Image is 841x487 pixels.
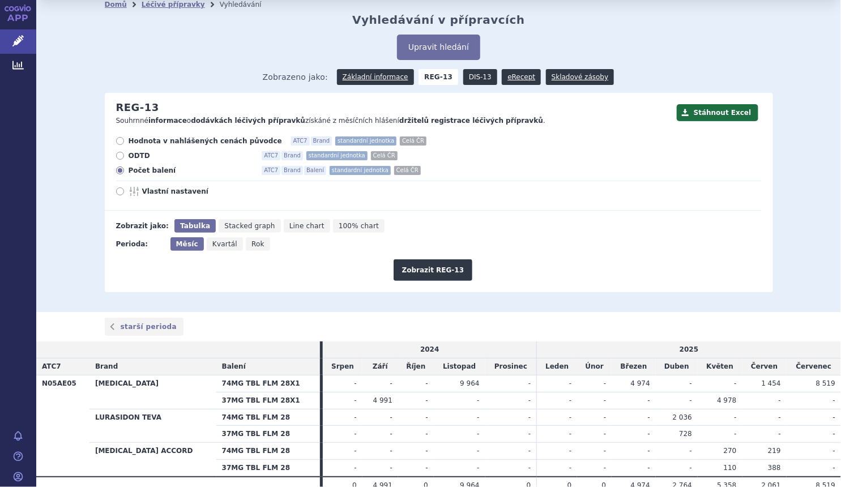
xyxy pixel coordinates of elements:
span: - [648,464,650,472]
span: - [690,464,692,472]
span: 9 964 [460,379,479,387]
span: - [604,447,606,455]
span: 100% chart [339,222,379,230]
span: - [477,396,479,404]
span: Kvartál [212,240,237,248]
td: 2025 [537,341,841,358]
span: - [528,464,531,472]
span: 4 991 [373,396,392,404]
strong: dodávkách léčivých přípravků [191,117,305,125]
span: - [833,396,835,404]
span: 8 519 [816,379,835,387]
span: Stacked graph [224,222,275,230]
span: - [734,430,736,438]
td: Srpen [323,358,362,375]
span: - [604,413,606,421]
span: - [604,464,606,472]
span: - [355,447,357,455]
span: standardní jednotka [330,166,391,175]
td: Leden [537,358,578,375]
span: - [528,379,531,387]
span: - [779,396,781,404]
span: Zobrazeno jako: [263,69,328,85]
span: - [426,396,428,404]
td: Duben [656,358,698,375]
span: - [734,379,736,387]
span: Balení [222,362,246,370]
th: 74MG TBL FLM 28X1 [216,375,321,392]
span: standardní jednotka [306,151,368,160]
td: Červenec [787,358,841,375]
span: Tabulka [180,222,210,230]
span: - [390,430,392,438]
span: 270 [724,447,737,455]
span: Celá ČR [400,136,426,146]
a: Domů [105,1,127,8]
span: - [426,464,428,472]
button: Stáhnout Excel [677,104,758,121]
span: - [426,430,428,438]
th: 37MG TBL FLM 28X1 [216,392,321,409]
span: Brand [281,166,303,175]
td: Červen [742,358,787,375]
span: Měsíc [176,240,198,248]
td: 2024 [323,341,537,358]
span: 110 [724,464,737,472]
span: - [528,430,531,438]
strong: držitelů registrace léčivých přípravků [399,117,543,125]
span: - [569,413,571,421]
span: - [426,447,428,455]
span: - [477,430,479,438]
th: [MEDICAL_DATA] [89,375,216,409]
span: - [648,413,650,421]
strong: informace [148,117,187,125]
a: Léčivé přípravky [142,1,205,8]
span: ATC7 [291,136,310,146]
span: ATC7 [262,151,280,160]
a: Skladové zásoby [546,69,614,85]
span: - [779,413,781,421]
span: - [604,396,606,404]
span: 728 [679,430,692,438]
span: 2 036 [673,413,692,421]
a: Základní informace [337,69,414,85]
span: 4 978 [717,396,736,404]
span: - [569,379,571,387]
span: Brand [311,136,332,146]
span: - [648,396,650,404]
span: 388 [768,464,781,472]
th: [MEDICAL_DATA] ACCORD [89,443,216,477]
p: Souhrnné o získáné z měsíčních hlášení . [116,116,671,126]
span: - [734,413,736,421]
span: ATC7 [42,362,61,370]
th: LURASIDON TEVA [89,409,216,443]
span: - [569,396,571,404]
span: - [426,379,428,387]
span: - [528,396,531,404]
th: N05AE05 [36,375,89,476]
a: eRecept [502,69,541,85]
a: DIS-13 [463,69,497,85]
span: Line chart [289,222,325,230]
span: - [477,464,479,472]
span: ATC7 [262,166,280,175]
td: Říjen [398,358,434,375]
th: 74MG TBL FLM 28 [216,409,321,426]
span: - [569,430,571,438]
th: 74MG TBL FLM 28 [216,443,321,460]
td: Březen [612,358,656,375]
span: Počet balení [129,166,253,175]
span: Brand [281,151,303,160]
a: starší perioda [105,318,184,336]
span: Celá ČR [371,151,398,160]
span: Vlastní nastavení [142,187,267,196]
span: - [390,379,392,387]
span: - [528,447,531,455]
span: - [648,447,650,455]
span: - [833,430,835,438]
button: Zobrazit REG-13 [394,259,473,281]
span: - [604,430,606,438]
td: Únor [577,358,612,375]
th: 37MG TBL FLM 28 [216,426,321,443]
span: 4 974 [631,379,650,387]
